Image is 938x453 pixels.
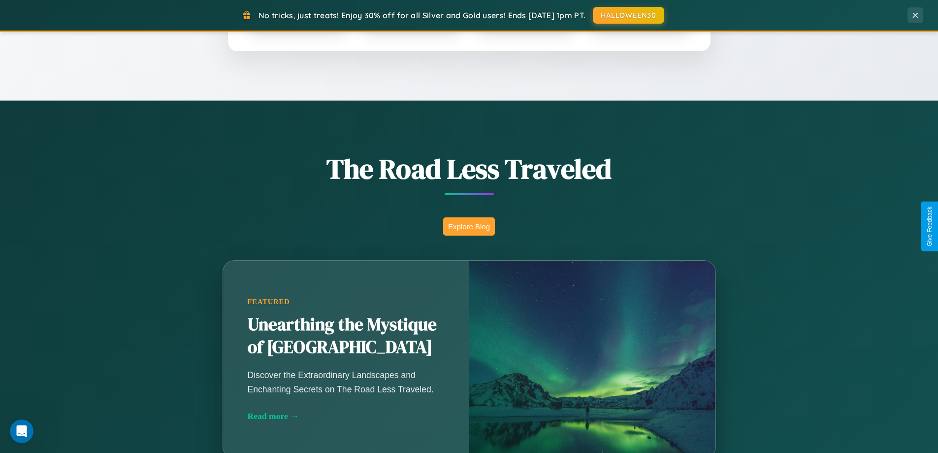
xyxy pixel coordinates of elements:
iframe: Intercom live chat [10,419,33,443]
div: Read more → [248,411,445,421]
div: Featured [248,298,445,306]
h2: Unearthing the Mystique of [GEOGRAPHIC_DATA] [248,314,445,359]
h1: The Road Less Traveled [174,150,765,188]
span: No tricks, just treats! Enjoy 30% off for all Silver and Gold users! Ends [DATE] 1pm PT. [259,10,585,20]
p: Discover the Extraordinary Landscapes and Enchanting Secrets on The Road Less Traveled. [248,368,445,396]
button: Explore Blog [443,217,495,236]
div: Give Feedback [926,207,933,246]
button: HALLOWEEN30 [593,7,664,24]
